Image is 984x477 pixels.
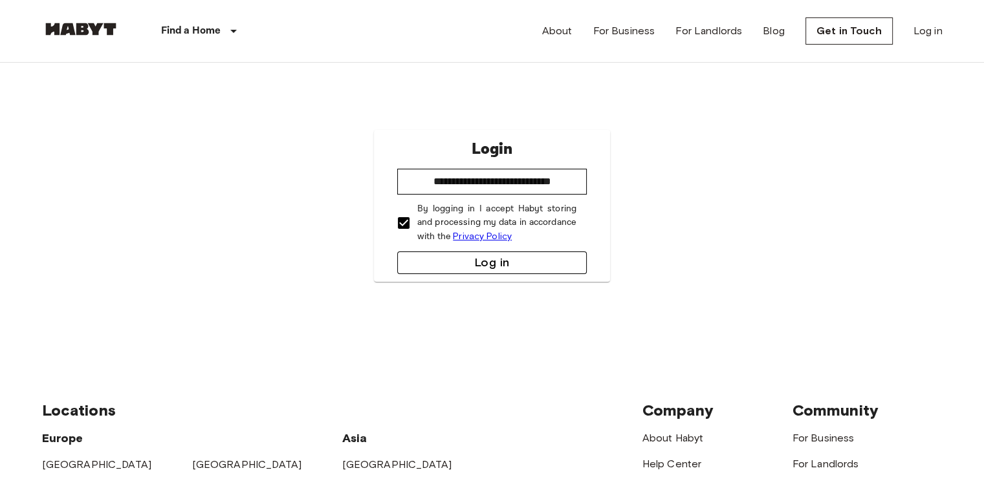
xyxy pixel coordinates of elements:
a: Privacy Policy [453,231,512,242]
p: By logging in I accept Habyt storing and processing my data in accordance with the [417,202,576,244]
button: Log in [397,251,587,274]
span: Community [793,401,879,419]
a: For Business [793,432,855,444]
span: Asia [342,431,367,445]
p: Login [471,138,512,161]
a: About Habyt [642,432,704,444]
a: For Business [593,23,655,39]
a: [GEOGRAPHIC_DATA] [42,458,152,471]
a: About [542,23,573,39]
span: Company [642,401,714,419]
img: Habyt [42,23,120,36]
a: For Landlords [793,458,859,470]
a: Log in [913,23,943,39]
a: For Landlords [675,23,742,39]
a: Get in Touch [805,17,893,45]
p: Find a Home [161,23,221,39]
a: [GEOGRAPHIC_DATA] [342,458,452,471]
span: Locations [42,401,116,419]
a: Help Center [642,458,702,470]
a: [GEOGRAPHIC_DATA] [192,458,302,471]
a: Blog [763,23,785,39]
span: Europe [42,431,83,445]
